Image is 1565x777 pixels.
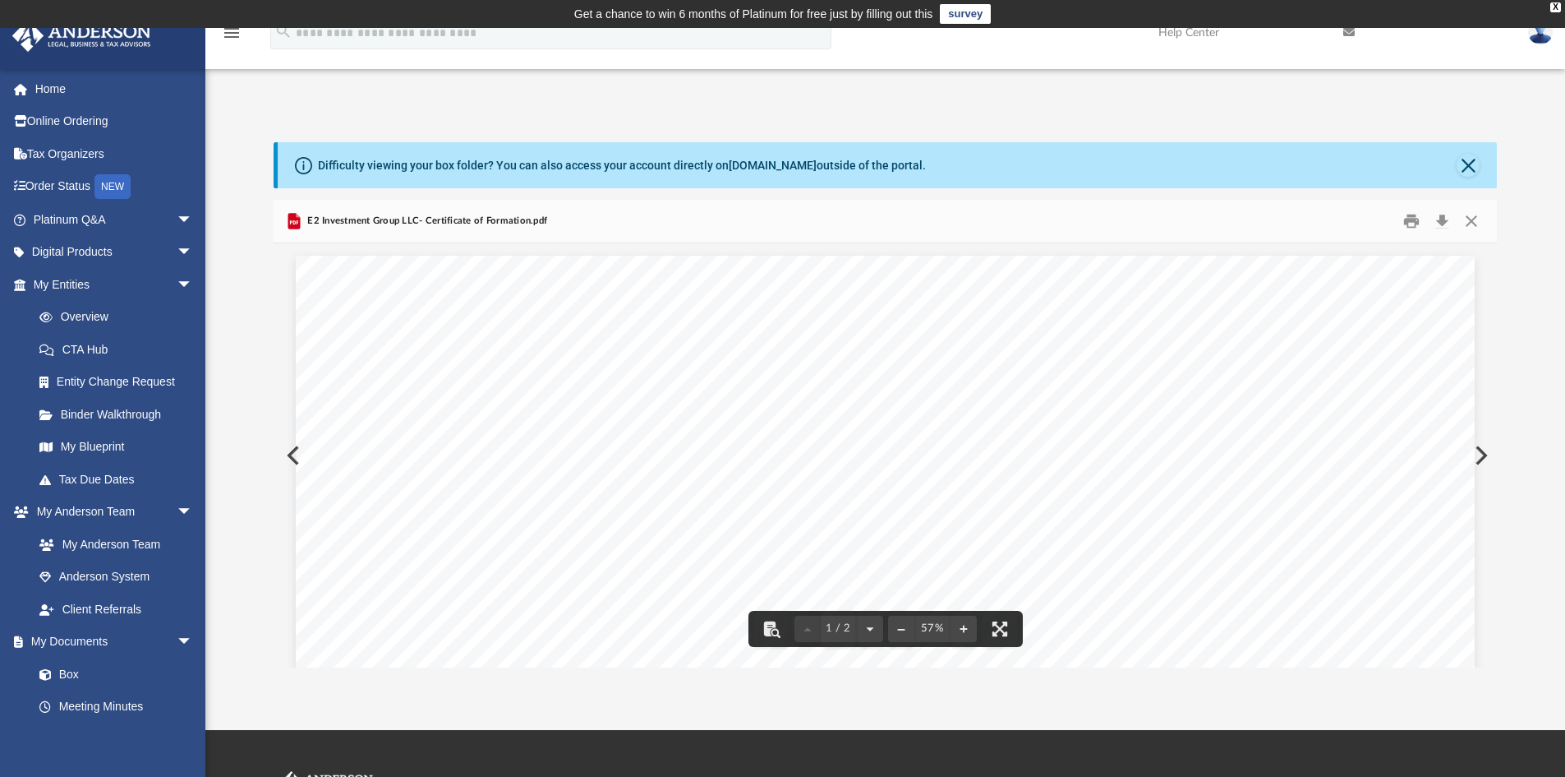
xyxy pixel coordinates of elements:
[274,243,1498,668] div: Document Viewer
[222,23,242,43] i: menu
[23,431,209,464] a: My Blueprint
[274,200,1498,668] div: Preview
[177,626,209,659] span: arrow_drop_down
[12,105,218,138] a: Online Ordering
[94,174,131,199] div: NEW
[7,20,156,52] img: Anderson Advisors Platinum Portal
[274,432,310,479] button: Previous File
[23,691,209,724] a: Meeting Minutes
[177,203,209,237] span: arrow_drop_down
[12,496,209,529] a: My Anderson Teamarrow_drop_down
[177,496,209,530] span: arrow_drop_down
[729,159,817,172] a: [DOMAIN_NAME]
[12,268,218,301] a: My Entitiesarrow_drop_down
[23,366,218,399] a: Entity Change Request
[23,658,201,691] a: Box
[12,203,218,236] a: Platinum Q&Aarrow_drop_down
[1427,209,1457,234] button: Download
[1395,209,1428,234] button: Print
[304,214,547,229] span: E2 Investment Group LLC- Certificate of Formation.pdf
[574,4,933,24] div: Get a chance to win 6 months of Platinum for free just by filling out this
[1528,21,1553,44] img: User Pic
[940,4,991,24] a: survey
[23,561,209,594] a: Anderson System
[914,623,951,634] div: Current zoom level
[23,463,218,496] a: Tax Due Dates
[821,623,857,634] span: 1 / 2
[274,22,292,40] i: search
[12,170,218,204] a: Order StatusNEW
[23,398,218,431] a: Binder Walkthrough
[23,301,218,334] a: Overview
[12,137,218,170] a: Tax Organizers
[23,593,209,626] a: Client Referrals
[1461,432,1498,479] button: Next File
[1550,2,1561,12] div: close
[12,72,218,105] a: Home
[318,157,926,174] div: Difficulty viewing your box folder? You can also access your account directly on outside of the p...
[982,611,1018,647] button: Enter fullscreen
[857,611,883,647] button: Next page
[274,243,1498,668] div: File preview
[821,611,857,647] button: 1 / 2
[177,236,209,270] span: arrow_drop_down
[12,626,209,659] a: My Documentsarrow_drop_down
[1457,209,1486,234] button: Close
[222,31,242,43] a: menu
[1457,154,1480,177] button: Close
[753,611,789,647] button: Toggle findbar
[888,611,914,647] button: Zoom out
[12,236,218,269] a: Digital Productsarrow_drop_down
[23,333,218,366] a: CTA Hub
[951,611,977,647] button: Zoom in
[23,528,201,561] a: My Anderson Team
[177,268,209,302] span: arrow_drop_down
